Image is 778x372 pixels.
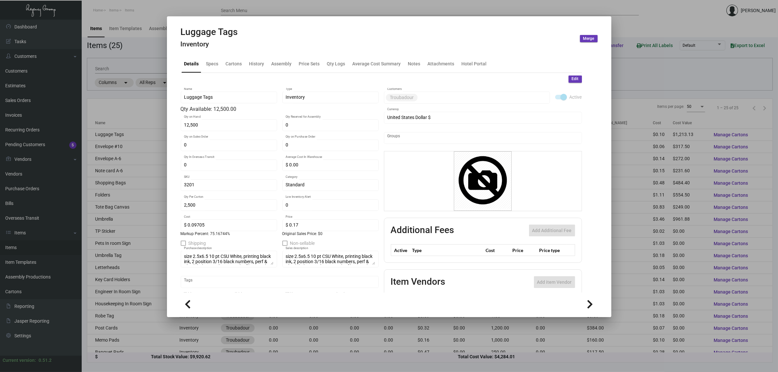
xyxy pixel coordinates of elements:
h4: Inventory [181,40,238,48]
div: Average Cost Summary [353,60,401,67]
div: History [249,60,264,67]
div: Specs [206,60,219,67]
th: Price [511,245,538,256]
div: Qty Available: 12,500.00 [181,105,379,113]
div: Hotel Portal [462,60,487,67]
h2: Luggage Tags [181,26,238,38]
span: Non-sellable [290,239,315,247]
h2: Item Vendors [391,276,445,288]
th: Type [411,245,484,256]
div: Qty Logs [327,60,345,67]
button: Edit [569,76,582,83]
span: Active [570,93,582,101]
input: Add new.. [419,95,546,100]
th: Active [391,245,411,256]
span: Add Additional Fee [532,228,572,233]
div: Details [184,60,199,67]
div: Attachments [428,60,455,67]
input: Add new.. [387,135,578,141]
div: Assembly [272,60,292,67]
mat-chip: Troubadour [386,94,418,101]
div: Notes [408,60,421,67]
div: Price Sets [299,60,320,67]
div: Cartons [226,60,242,67]
th: Price type [538,245,567,256]
th: Cost [484,245,511,256]
span: Shipping [189,239,206,247]
span: Add item Vendor [537,279,572,285]
div: Current version: [3,357,36,364]
span: Edit [572,76,579,82]
button: Add Additional Fee [529,225,575,236]
h2: Additional Fees [391,225,454,236]
button: Add item Vendor [534,276,575,288]
div: 0.51.2 [39,357,52,364]
span: Merge [583,36,594,42]
button: Merge [580,35,598,42]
